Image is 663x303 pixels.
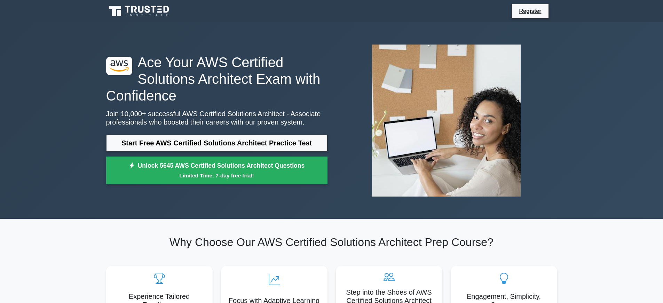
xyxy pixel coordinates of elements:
[106,54,327,104] h1: Ace Your AWS Certified Solutions Architect Exam with Confidence
[106,236,557,249] h2: Why Choose Our AWS Certified Solutions Architect Prep Course?
[115,172,319,180] small: Limited Time: 7-day free trial!
[106,157,327,184] a: Unlock 5645 AWS Certified Solutions Architect QuestionsLimited Time: 7-day free trial!
[106,110,327,126] p: Join 10,000+ successful AWS Certified Solutions Architect - Associate professionals who boosted t...
[106,135,327,151] a: Start Free AWS Certified Solutions Architect Practice Test
[515,7,545,15] a: Register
